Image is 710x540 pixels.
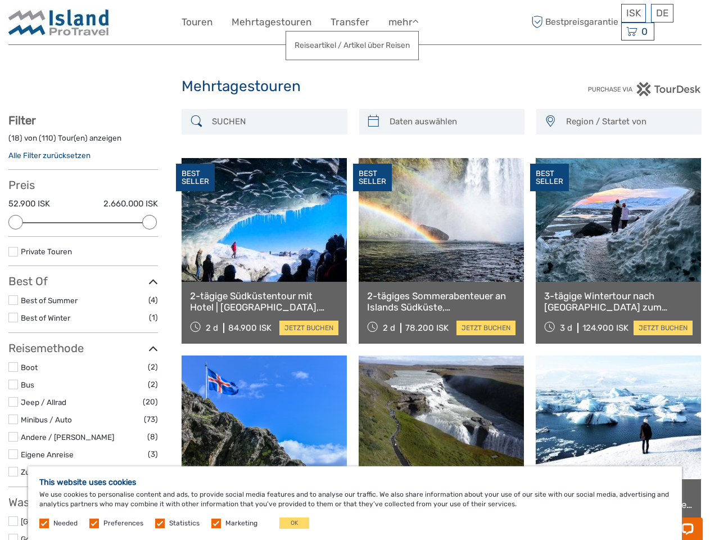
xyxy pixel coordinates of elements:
span: (2) [148,465,158,478]
span: 0 [640,26,649,37]
div: BEST SELLER [353,164,392,192]
a: Best of Summer [21,296,78,305]
a: Transfer [331,14,369,30]
a: Eigene Anreise [21,450,74,459]
a: Boot [21,363,38,372]
input: Daten auswählen [385,112,519,132]
h1: Mehrtagestouren [182,78,528,96]
span: ISK [626,7,641,19]
label: 2.660.000 ISK [103,198,158,210]
a: Private Touren [21,247,72,256]
a: Andere / [PERSON_NAME] [21,433,114,442]
label: Needed [53,519,78,528]
span: (3) [148,448,158,461]
a: Mehrtagestouren [232,14,311,30]
a: Jeep / Allrad [21,398,66,407]
div: DE [651,4,673,22]
label: 18 [11,133,20,143]
div: 78.200 ISK [405,323,449,333]
span: 2 d [383,323,395,333]
button: OK [279,517,309,529]
label: Marketing [225,519,257,528]
a: Alle Filter zurücksetzen [8,151,91,160]
a: jetzt buchen [279,321,338,335]
a: 3-tägige Wintertour nach [GEOGRAPHIC_DATA] zum [GEOGRAPHIC_DATA], zur Südküste, zur Gletscherwand... [544,290,693,313]
label: Statistics [169,519,200,528]
div: BEST SELLER [176,164,215,192]
a: 2-tägige Südküstentour mit Hotel | [GEOGRAPHIC_DATA], [GEOGRAPHIC_DATA], [GEOGRAPHIC_DATA] und Wa... [190,290,338,313]
a: [GEOGRAPHIC_DATA] [21,517,97,526]
span: (4) [148,294,158,307]
a: 2-tägiges Sommerabenteuer an Islands Südküste, Gletscherwandern, [GEOGRAPHIC_DATA], [GEOGRAPHIC_D... [367,290,515,313]
span: (2) [148,361,158,373]
h3: Reisemethode [8,341,158,355]
a: Bus [21,380,34,389]
a: jetzt buchen [456,321,515,335]
input: SUCHEN [207,112,341,132]
h5: This website uses cookies [39,478,671,487]
h3: Preis [8,178,158,192]
span: 3 d [560,323,572,333]
div: ( ) von ( ) Tour(en) anzeigen [8,133,158,150]
div: 124.900 ISK [582,323,628,333]
div: We use cookies to personalise content and ads, to provide social media features and to analyse ou... [28,466,682,540]
span: (2) [148,378,158,391]
label: 110 [42,133,53,143]
a: jetzt buchen [634,321,693,335]
div: 84.900 ISK [228,323,272,333]
span: (1) [149,311,158,324]
button: Region / Startet von [561,112,696,131]
div: BEST SELLER [530,164,569,192]
strong: Filter [8,114,36,127]
p: Chat now [16,20,127,29]
a: mehr [388,14,419,30]
button: Open LiveChat chat widget [129,17,143,31]
span: (8) [147,430,158,443]
a: Minibus / Auto [21,415,72,424]
img: Iceland ProTravel [8,8,110,36]
label: 52.900 ISK [8,198,50,210]
a: Reiseartikel / Artikel über Reisen [286,34,418,56]
h3: Best Of [8,274,158,288]
span: (73) [144,413,158,426]
a: Best of Winter [21,313,70,322]
h3: Was möchten Sie sehen? [8,496,158,509]
span: Bestpreisgarantie [528,13,619,31]
span: 2 d [206,323,218,333]
span: (20) [143,395,158,408]
a: Zu Fuss [21,467,48,476]
a: Touren [182,14,212,30]
img: PurchaseViaTourDesk.png [587,82,702,96]
label: Preferences [103,519,143,528]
